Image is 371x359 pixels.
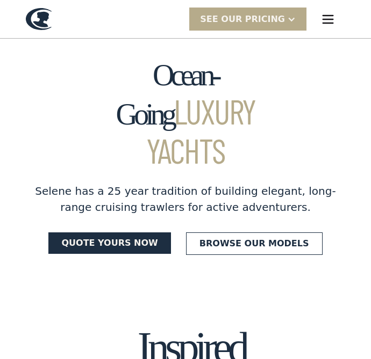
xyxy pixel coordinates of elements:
[189,8,306,31] div: SEE Our Pricing
[99,59,272,170] h1: Ocean-Going
[311,2,345,36] div: menu
[186,232,323,255] a: Browse our models
[26,8,52,30] a: home
[200,13,285,26] div: SEE Our Pricing
[146,90,255,171] span: Luxury Yachts
[48,232,170,254] a: Quote yours now
[26,183,345,215] div: Selene has a 25 year tradition of building elegant, long-range cruising trawlers for active adven...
